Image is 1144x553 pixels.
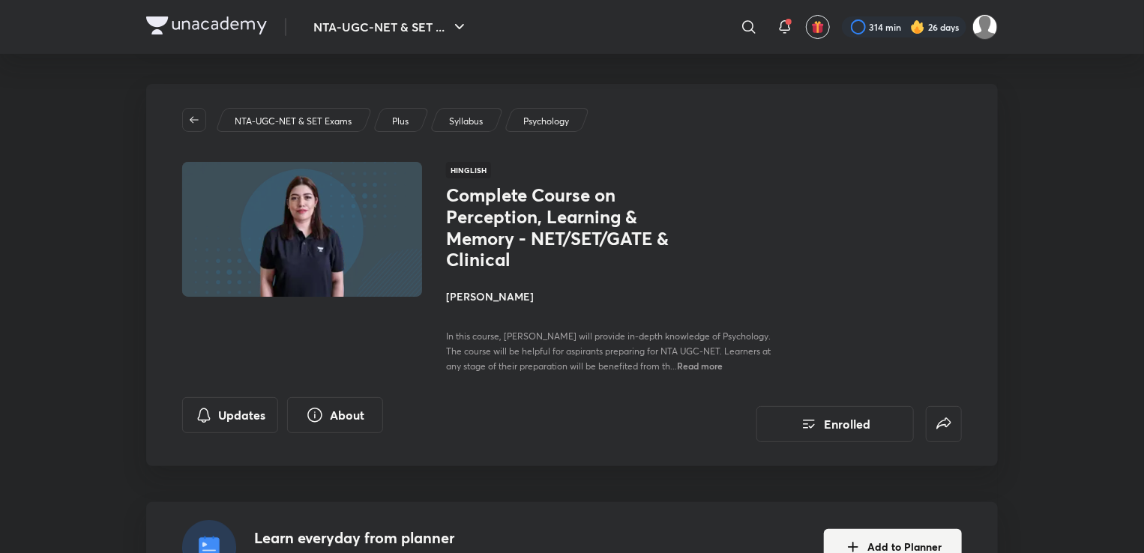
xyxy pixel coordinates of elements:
button: Updates [182,397,278,433]
img: avatar [811,20,825,34]
p: Plus [392,115,409,128]
span: Hinglish [446,162,491,178]
a: Plus [390,115,412,128]
button: false [926,406,962,442]
span: In this course, [PERSON_NAME] will provide in-depth knowledge of Psychology. The course will be h... [446,330,771,372]
a: Company Logo [146,16,267,38]
img: streak [910,19,925,34]
button: NTA-UGC-NET & SET ... [304,12,478,42]
img: Thumbnail [180,160,424,298]
p: Syllabus [449,115,483,128]
a: NTA-UGC-NET & SET Exams [232,115,355,128]
img: Company Logo [146,16,267,34]
a: Syllabus [447,115,486,128]
h1: Complete Course on Perception, Learning & Memory - NET/SET/GATE & Clinical [446,184,691,271]
span: Read more [677,360,723,372]
a: Psychology [521,115,572,128]
p: NTA-UGC-NET & SET Exams [235,115,352,128]
h4: [PERSON_NAME] [446,288,782,304]
button: avatar [806,15,830,39]
p: Psychology [523,115,569,128]
h4: Learn everyday from planner [254,527,602,549]
button: Enrolled [756,406,914,442]
button: About [287,397,383,433]
img: Atia khan [972,14,998,40]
